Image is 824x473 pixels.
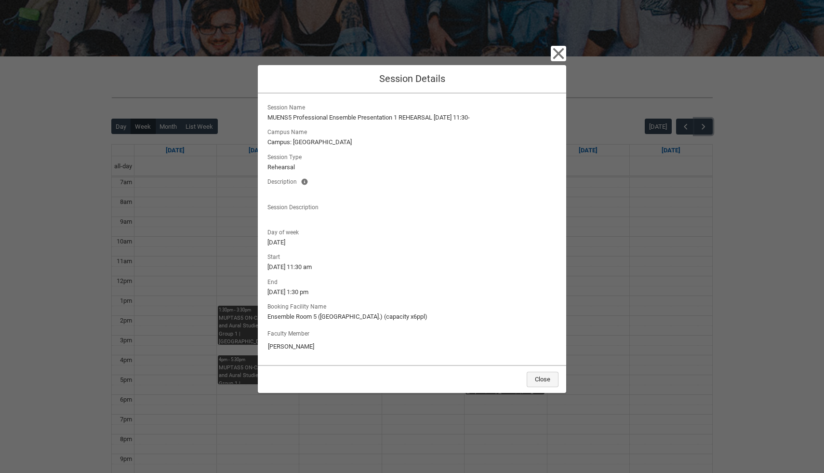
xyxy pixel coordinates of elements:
label: Faculty Member [267,327,313,338]
span: Start [267,251,284,261]
lightning-formatted-text: Ensemble Room 5 ([GEOGRAPHIC_DATA].) (capacity x6ppl) [267,312,557,322]
lightning-formatted-text: [DATE] 1:30 pm [267,287,557,297]
span: Description [267,176,301,186]
span: Booking Facility Name [267,300,330,311]
lightning-formatted-text: Campus: [GEOGRAPHIC_DATA] [267,137,557,147]
span: Session Details [379,73,445,84]
span: Session Name [267,101,309,112]
button: Close [527,372,558,387]
lightning-formatted-text: [DATE] 11:30 am [267,262,557,272]
span: Session Type [267,151,306,162]
span: End [267,276,281,286]
lightning-formatted-text: MUENS5 Professional Ensemble Presentation 1 REHEARSAL [DATE] 11:30- [267,113,557,122]
span: Day of week [267,226,303,237]
span: Session Description [267,201,322,212]
lightning-formatted-text: [DATE] [267,238,557,247]
button: Close [551,46,566,61]
lightning-formatted-text: Rehearsal [267,162,557,172]
span: Campus Name [267,126,311,136]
